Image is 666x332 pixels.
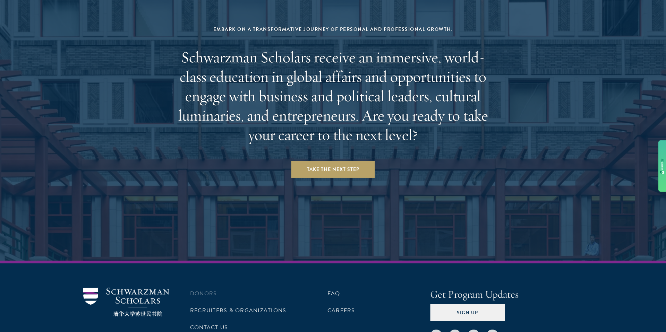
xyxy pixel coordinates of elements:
[291,161,375,178] a: Take the Next Step
[327,306,355,315] a: Careers
[172,47,494,145] h2: Schwarzman Scholars receive an immersive, world-class education in global affairs and opportuniti...
[327,289,340,298] a: FAQ
[430,288,583,302] h4: Get Program Updates
[190,306,286,315] a: Recruiters & Organizations
[190,289,217,298] a: Donors
[190,323,228,332] a: Contact Us
[430,304,505,321] button: Sign Up
[172,25,494,34] div: Embark on a transformative journey of personal and professional growth.
[660,158,664,174] img: gdzwAHDJa65OwAAAABJRU5ErkJggg==
[83,288,169,316] img: Schwarzman Scholars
